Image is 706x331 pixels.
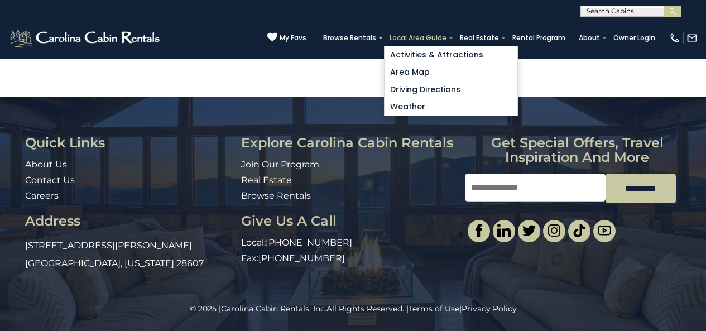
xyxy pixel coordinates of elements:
[25,175,75,185] a: Contact Us
[507,30,571,46] a: Rental Program
[241,214,457,228] h3: Give Us A Call
[409,304,459,314] a: Terms of Use
[573,30,606,46] a: About
[669,32,680,44] img: phone-regular-white.png
[25,303,681,314] p: All Rights Reserved. | |
[497,224,511,237] img: linkedin-single.svg
[8,27,163,49] img: White-1-2.png
[454,30,505,46] a: Real Estate
[318,30,382,46] a: Browse Rentals
[573,224,586,237] img: tiktok.svg
[25,159,67,170] a: About Us
[384,30,452,46] a: Local Area Guide
[462,304,517,314] a: Privacy Policy
[465,136,689,165] h3: Get special offers, travel inspiration and more
[280,33,306,43] span: My Favs
[472,224,486,237] img: facebook-single.svg
[241,175,292,185] a: Real Estate
[522,224,536,237] img: twitter-single.svg
[686,32,698,44] img: mail-regular-white.png
[385,46,517,64] a: Activities & Attractions
[385,64,517,81] a: Area Map
[241,237,457,250] p: Local:
[258,253,345,263] a: [PHONE_NUMBER]
[385,98,517,116] a: Weather
[598,224,611,237] img: youtube-light.svg
[241,136,457,150] h3: Explore Carolina Cabin Rentals
[25,190,59,201] a: Careers
[221,304,326,314] a: Carolina Cabin Rentals, Inc.
[385,81,517,98] a: Driving Directions
[547,224,561,237] img: instagram-single.svg
[190,304,326,314] span: © 2025 |
[266,237,352,248] a: [PHONE_NUMBER]
[608,30,661,46] a: Owner Login
[25,136,233,150] h3: Quick Links
[25,214,233,228] h3: Address
[267,32,306,44] a: My Favs
[241,190,311,201] a: Browse Rentals
[241,159,319,170] a: Join Our Program
[241,252,457,265] p: Fax:
[25,237,233,272] p: [STREET_ADDRESS][PERSON_NAME] [GEOGRAPHIC_DATA], [US_STATE] 28607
